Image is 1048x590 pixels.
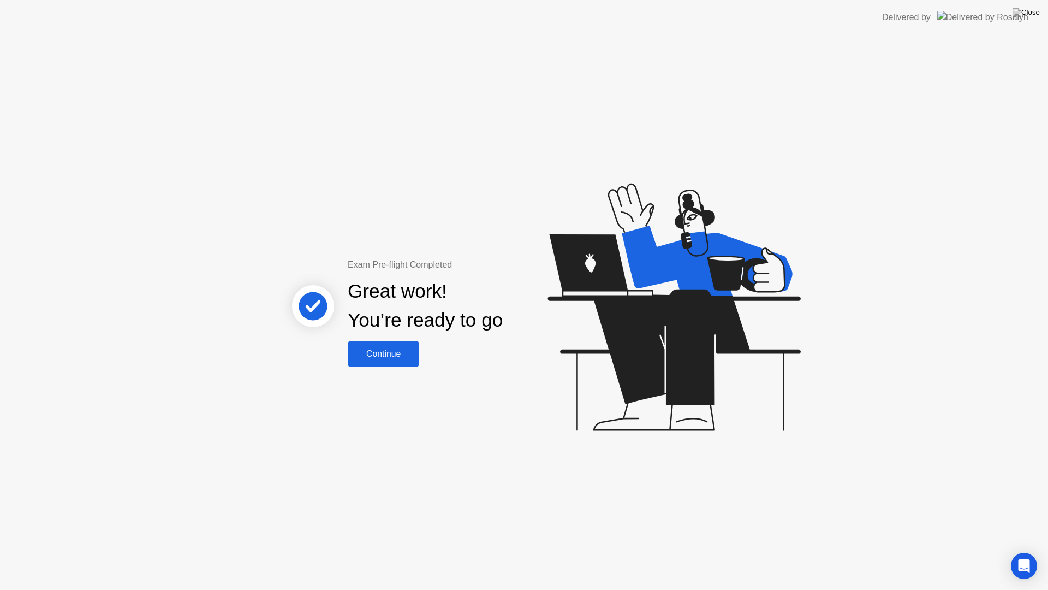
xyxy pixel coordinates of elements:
button: Continue [348,341,419,367]
div: Great work! You’re ready to go [348,277,503,335]
div: Delivered by [882,11,931,24]
div: Continue [351,349,416,359]
div: Exam Pre-flight Completed [348,258,573,272]
img: Close [1013,8,1040,17]
img: Delivered by Rosalyn [937,11,1028,23]
div: Open Intercom Messenger [1011,553,1037,579]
